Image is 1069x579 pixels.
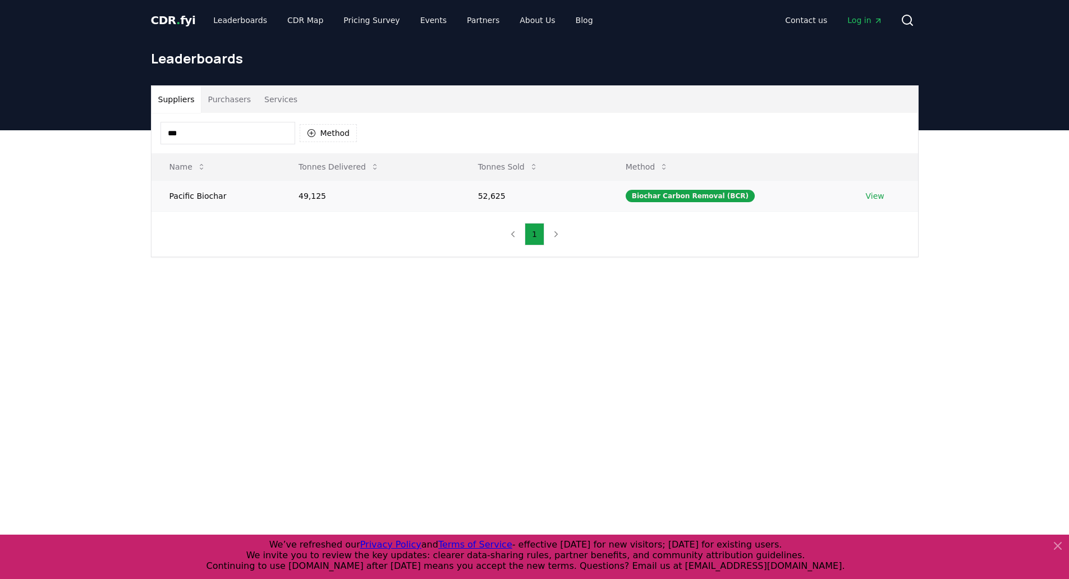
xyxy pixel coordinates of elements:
[847,15,882,26] span: Log in
[458,10,508,30] a: Partners
[160,156,215,178] button: Name
[290,156,388,178] button: Tonnes Delivered
[258,86,304,113] button: Services
[278,10,332,30] a: CDR Map
[204,10,602,30] nav: Main
[617,156,678,178] button: Method
[152,180,281,211] td: Pacific Biochar
[176,13,180,27] span: .
[151,12,196,28] a: CDR.fyi
[776,10,836,30] a: Contact us
[151,49,919,67] h1: Leaderboards
[281,180,460,211] td: 49,125
[411,10,456,30] a: Events
[334,10,409,30] a: Pricing Survey
[776,10,891,30] nav: Main
[838,10,891,30] a: Log in
[626,190,755,202] div: Biochar Carbon Removal (BCR)
[567,10,602,30] a: Blog
[469,156,547,178] button: Tonnes Sold
[152,86,201,113] button: Suppliers
[204,10,276,30] a: Leaderboards
[300,124,357,142] button: Method
[460,180,608,211] td: 52,625
[866,190,884,202] a: View
[511,10,564,30] a: About Us
[525,223,544,245] button: 1
[151,13,196,27] span: CDR fyi
[201,86,258,113] button: Purchasers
